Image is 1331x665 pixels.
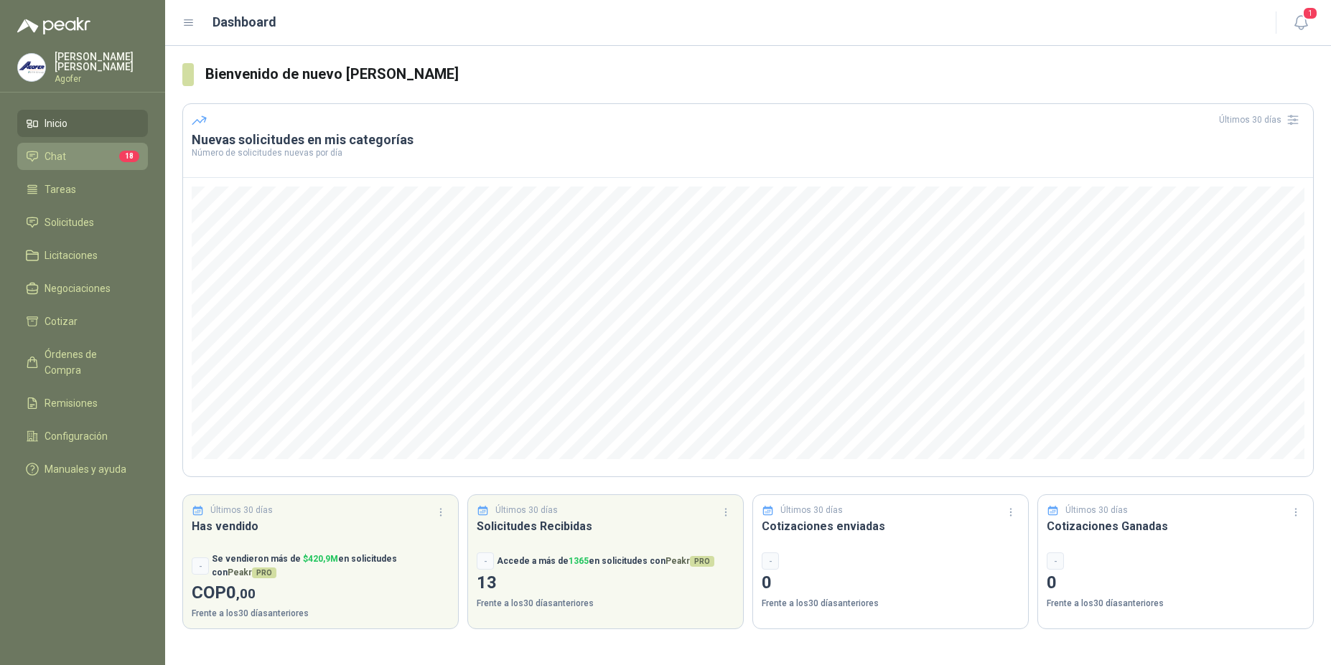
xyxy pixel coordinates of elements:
p: Frente a los 30 días anteriores [1047,597,1304,610]
span: 18 [119,151,139,162]
span: 1365 [569,556,589,566]
p: Frente a los 30 días anteriores [477,597,734,610]
a: Tareas [17,176,148,203]
span: Manuales y ayuda [45,461,126,477]
p: Últimos 30 días [780,504,843,517]
span: Peakr [665,556,714,566]
a: Solicitudes [17,209,148,236]
span: Órdenes de Compra [45,346,134,378]
a: Órdenes de Compra [17,341,148,384]
span: Peakr [228,567,276,577]
p: Agofer [55,75,148,83]
p: Frente a los 30 días anteriores [192,607,449,621]
a: Remisiones [17,390,148,417]
h3: Bienvenido de nuevo [PERSON_NAME] [205,63,1314,85]
p: Accede a más de en solicitudes con [497,555,714,568]
span: Chat [45,148,66,164]
span: Negociaciones [45,280,111,296]
div: - [762,552,779,570]
p: Últimos 30 días [495,504,558,517]
p: Frente a los 30 días anteriores [762,597,1019,610]
span: ,00 [236,585,256,602]
h3: Solicitudes Recibidas [477,517,734,535]
span: Configuración [45,428,108,444]
div: - [192,557,209,575]
span: Licitaciones [45,247,98,263]
span: Tareas [45,181,76,197]
span: 0 [226,583,256,603]
a: Negociaciones [17,275,148,302]
span: 1 [1302,6,1318,20]
div: - [1047,552,1064,570]
p: Número de solicitudes nuevas por día [192,148,1304,157]
img: Company Logo [18,54,45,81]
span: Inicio [45,115,67,131]
img: Logo peakr [17,17,90,34]
div: - [477,552,494,570]
h3: Has vendido [192,517,449,535]
p: 13 [477,570,734,597]
span: Cotizar [45,313,78,329]
p: [PERSON_NAME] [PERSON_NAME] [55,52,148,72]
h3: Nuevas solicitudes en mis categorías [192,131,1304,148]
button: 1 [1288,10,1314,36]
span: PRO [252,567,276,578]
span: PRO [690,556,714,567]
h3: Cotizaciones Ganadas [1047,517,1304,535]
p: Últimos 30 días [210,504,273,517]
span: Remisiones [45,395,98,411]
a: Licitaciones [17,242,148,269]
span: $ 420,9M [303,554,338,564]
h3: Cotizaciones enviadas [762,517,1019,535]
p: Últimos 30 días [1065,504,1128,517]
span: Solicitudes [45,214,94,230]
p: 0 [1047,570,1304,597]
a: Manuales y ayuda [17,456,148,483]
p: 0 [762,570,1019,597]
p: COP [192,580,449,607]
h1: Dashboard [213,12,276,32]
a: Inicio [17,110,148,137]
div: Últimos 30 días [1219,108,1304,131]
a: Cotizar [17,308,148,335]
p: Se vendieron más de en solicitudes con [212,552,449,580]
a: Chat18 [17,143,148,170]
a: Configuración [17,423,148,450]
